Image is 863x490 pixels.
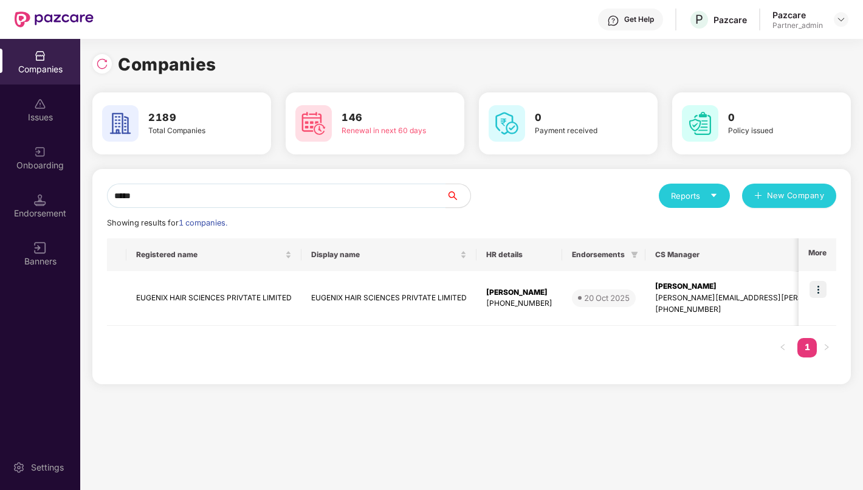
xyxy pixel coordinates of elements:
[607,15,619,27] img: svg+xml;base64,PHN2ZyBpZD0iSGVscC0zMngzMiIgeG1sbnM9Imh0dHA6Ly93d3cudzMub3JnLzIwMDAvc3ZnIiB3aWR0aD...
[179,218,227,227] span: 1 companies.
[342,125,430,137] div: Renewal in next 60 days
[535,110,624,126] h3: 0
[823,343,830,351] span: right
[584,292,630,304] div: 20 Oct 2025
[773,338,793,357] button: left
[624,15,654,24] div: Get Help
[34,242,46,254] img: svg+xml;base64,PHN2ZyB3aWR0aD0iMTYiIGhlaWdodD0iMTYiIHZpZXdCb3g9IjAgMCAxNiAxNiIgZmlsbD0ibm9uZSIgeG...
[34,146,46,158] img: svg+xml;base64,PHN2ZyB3aWR0aD0iMjAiIGhlaWdodD0iMjAiIHZpZXdCb3g9IjAgMCAyMCAyMCIgZmlsbD0ibm9uZSIgeG...
[728,110,817,126] h3: 0
[136,250,283,260] span: Registered name
[489,105,525,142] img: svg+xml;base64,PHN2ZyB4bWxucz0iaHR0cDovL3d3dy53My5vcmcvMjAwMC9zdmciIHdpZHRoPSI2MCIgaGVpZ2h0PSI2MC...
[836,15,846,24] img: svg+xml;base64,PHN2ZyBpZD0iRHJvcGRvd24tMzJ4MzIiIHhtbG5zPSJodHRwOi8vd3d3LnczLm9yZy8yMDAwL3N2ZyIgd2...
[15,12,94,27] img: New Pazcare Logo
[695,12,703,27] span: P
[772,9,823,21] div: Pazcare
[628,247,641,262] span: filter
[797,338,817,357] li: 1
[311,250,458,260] span: Display name
[34,194,46,206] img: svg+xml;base64,PHN2ZyB3aWR0aD0iMTQuNSIgaGVpZ2h0PSIxNC41IiB2aWV3Qm94PSIwIDAgMTYgMTYiIGZpbGw9Im5vbm...
[96,58,108,70] img: svg+xml;base64,PHN2ZyBpZD0iUmVsb2FkLTMyeDMyIiB4bWxucz0iaHR0cDovL3d3dy53My5vcmcvMjAwMC9zdmciIHdpZH...
[301,238,476,271] th: Display name
[671,190,718,202] div: Reports
[148,125,237,137] div: Total Companies
[772,21,823,30] div: Partner_admin
[817,338,836,357] li: Next Page
[810,281,827,298] img: icon
[742,184,836,208] button: plusNew Company
[710,192,718,199] span: caret-down
[572,250,626,260] span: Endorsements
[799,238,836,271] th: More
[342,110,430,126] h3: 146
[13,461,25,474] img: svg+xml;base64,PHN2ZyBpZD0iU2V0dGluZy0yMHgyMCIgeG1sbnM9Imh0dHA6Ly93d3cudzMub3JnLzIwMDAvc3ZnIiB3aW...
[773,338,793,357] li: Previous Page
[34,98,46,110] img: svg+xml;base64,PHN2ZyBpZD0iSXNzdWVzX2Rpc2FibGVkIiB4bWxucz0iaHR0cDovL3d3dy53My5vcmcvMjAwMC9zdmciIH...
[682,105,718,142] img: svg+xml;base64,PHN2ZyB4bWxucz0iaHR0cDovL3d3dy53My5vcmcvMjAwMC9zdmciIHdpZHRoPSI2MCIgaGVpZ2h0PSI2MC...
[126,271,301,326] td: EUGENIX HAIR SCIENCES PRIVTATE LIMITED
[301,271,476,326] td: EUGENIX HAIR SCIENCES PRIVTATE LIMITED
[486,287,552,298] div: [PERSON_NAME]
[148,110,237,126] h3: 2189
[445,184,471,208] button: search
[797,338,817,356] a: 1
[27,461,67,474] div: Settings
[486,298,552,309] div: [PHONE_NUMBER]
[102,105,139,142] img: svg+xml;base64,PHN2ZyB4bWxucz0iaHR0cDovL3d3dy53My5vcmcvMjAwMC9zdmciIHdpZHRoPSI2MCIgaGVpZ2h0PSI2MC...
[767,190,825,202] span: New Company
[476,238,562,271] th: HR details
[713,14,747,26] div: Pazcare
[728,125,817,137] div: Policy issued
[631,251,638,258] span: filter
[295,105,332,142] img: svg+xml;base64,PHN2ZyB4bWxucz0iaHR0cDovL3d3dy53My5vcmcvMjAwMC9zdmciIHdpZHRoPSI2MCIgaGVpZ2h0PSI2MC...
[754,192,762,201] span: plus
[34,50,46,62] img: svg+xml;base64,PHN2ZyBpZD0iQ29tcGFuaWVzIiB4bWxucz0iaHR0cDovL3d3dy53My5vcmcvMjAwMC9zdmciIHdpZHRoPS...
[118,51,216,78] h1: Companies
[817,338,836,357] button: right
[107,218,227,227] span: Showing results for
[535,125,624,137] div: Payment received
[445,191,470,201] span: search
[779,343,786,351] span: left
[126,238,301,271] th: Registered name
